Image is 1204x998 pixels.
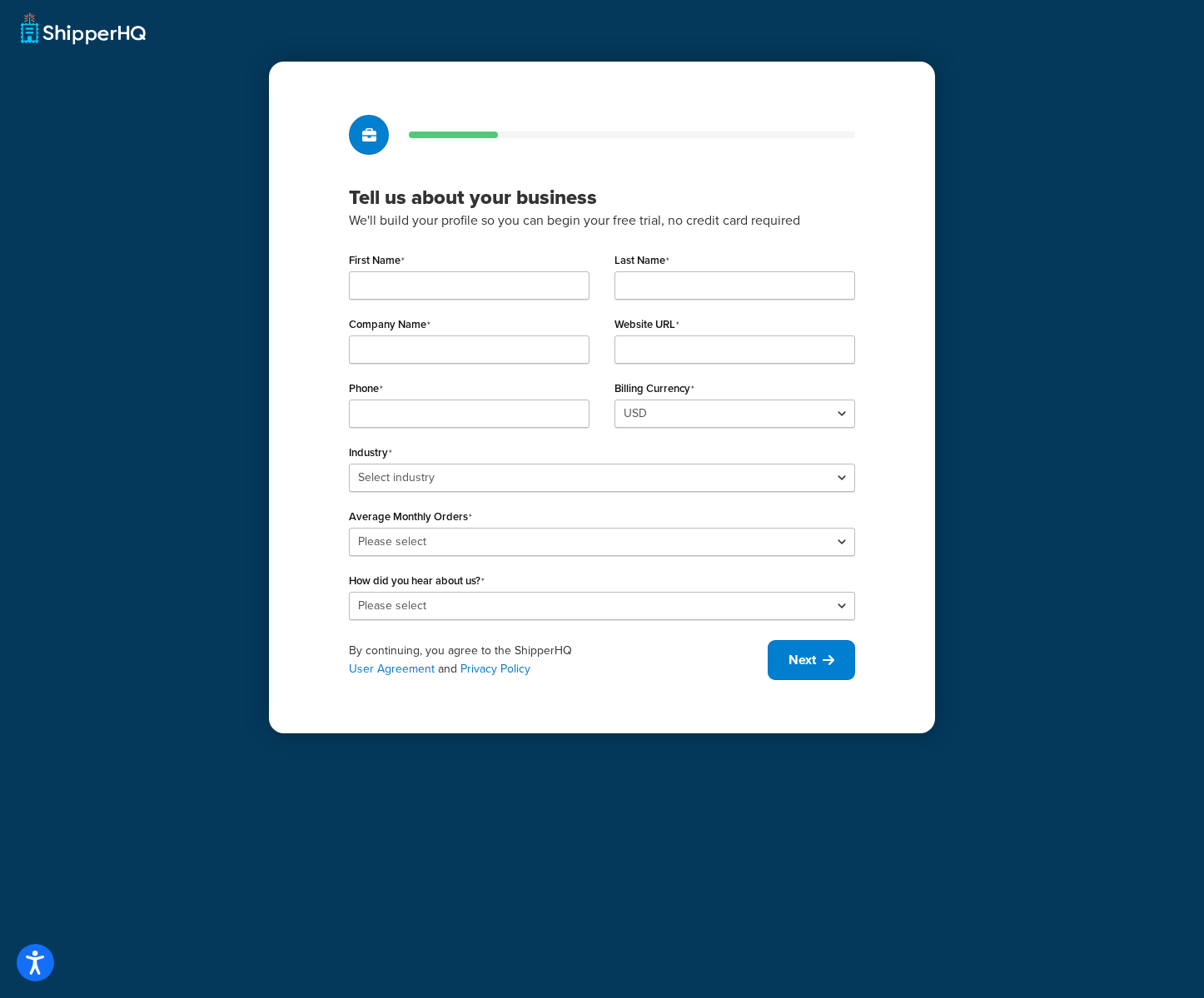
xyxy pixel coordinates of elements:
label: Last Name [614,254,669,267]
span: Next [789,651,816,669]
label: Billing Currency [614,382,694,395]
label: Industry [349,446,392,459]
label: First Name [349,254,405,267]
a: Privacy Policy [460,660,530,678]
label: Average Monthly Orders [349,510,472,524]
label: How did you hear about us? [349,574,485,588]
button: Next [768,640,855,680]
label: Company Name [349,318,430,331]
div: By continuing, you agree to the ShipperHQ and [349,642,768,678]
h3: Tell us about your business [349,185,855,210]
a: User Agreement [349,660,435,678]
label: Website URL [614,318,679,331]
label: Phone [349,382,383,395]
p: We'll build your profile so you can begin your free trial, no credit card required [349,210,855,231]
